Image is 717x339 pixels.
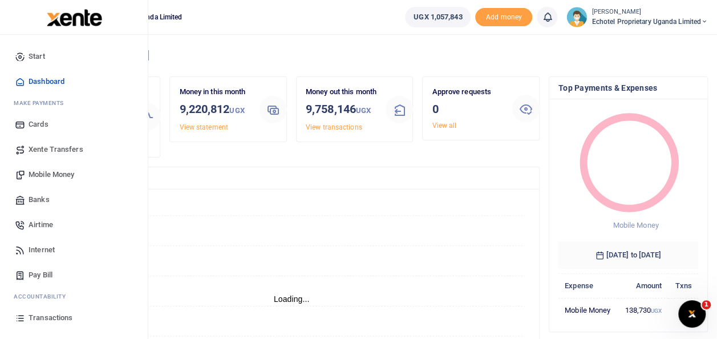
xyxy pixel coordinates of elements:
[9,44,139,69] a: Start
[558,241,698,269] h6: [DATE] to [DATE]
[405,7,471,27] a: UGX 1,057,843
[651,308,662,314] small: UGX
[613,221,658,229] span: Mobile Money
[592,7,708,17] small: [PERSON_NAME]
[29,51,45,62] span: Start
[29,219,53,231] span: Airtime
[678,300,706,328] iframe: Intercom live chat
[306,100,377,119] h3: 9,758,146
[475,12,532,21] a: Add money
[9,94,139,112] li: M
[9,212,139,237] a: Airtime
[9,69,139,94] a: Dashboard
[414,11,462,23] span: UGX 1,057,843
[566,7,587,27] img: profile-user
[53,172,530,184] h4: Transactions Overview
[9,112,139,137] a: Cards
[400,7,475,27] li: Wallet ballance
[22,292,66,301] span: countability
[43,49,708,62] h4: Hello [PERSON_NAME]
[19,99,64,107] span: ake Payments
[432,86,503,98] p: Approve requests
[29,244,55,256] span: Internet
[558,298,618,322] td: Mobile Money
[475,8,532,27] span: Add money
[618,273,669,298] th: Amount
[592,17,708,27] span: Echotel Proprietary Uganda Limited
[475,8,532,27] li: Toup your wallet
[9,137,139,162] a: Xente Transfers
[9,162,139,187] a: Mobile Money
[274,294,310,304] text: Loading...
[29,76,64,87] span: Dashboard
[9,237,139,263] a: Internet
[29,119,48,130] span: Cards
[47,9,102,26] img: logo-large
[566,7,708,27] a: profile-user [PERSON_NAME] Echotel Proprietary Uganda Limited
[558,82,698,94] h4: Top Payments & Expenses
[432,122,456,130] a: View all
[306,123,362,131] a: View transactions
[29,312,72,324] span: Transactions
[179,123,228,131] a: View statement
[179,100,250,119] h3: 9,220,812
[9,288,139,305] li: Ac
[9,305,139,330] a: Transactions
[29,169,74,180] span: Mobile Money
[558,273,618,298] th: Expense
[618,298,669,322] td: 138,730
[668,273,698,298] th: Txns
[9,187,139,212] a: Banks
[179,86,250,98] p: Money in this month
[668,298,698,322] td: 3
[702,300,711,309] span: 1
[46,13,102,21] a: logo-small logo-large logo-large
[356,106,371,115] small: UGX
[229,106,244,115] small: UGX
[29,269,52,281] span: Pay Bill
[306,86,377,98] p: Money out this month
[29,194,50,205] span: Banks
[432,100,503,118] h3: 0
[29,144,83,155] span: Xente Transfers
[9,263,139,288] a: Pay Bill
